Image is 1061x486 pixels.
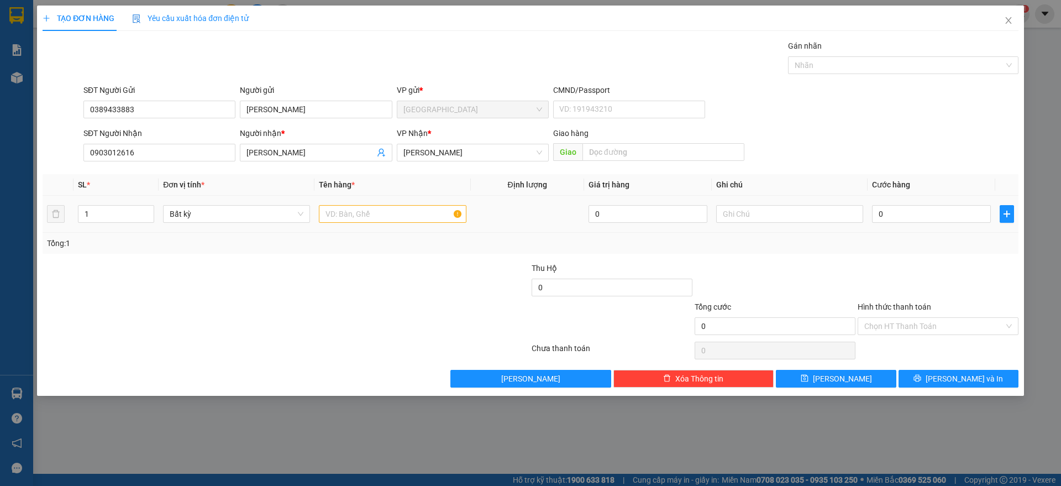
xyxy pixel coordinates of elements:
span: [PERSON_NAME] [813,373,872,385]
div: VP gửi [397,84,549,96]
span: Lê Hồng Phong [403,144,542,161]
span: Tổng cước [695,302,731,311]
div: Chưa thanh toán [530,342,694,362]
label: Hình thức thanh toán [858,302,931,311]
div: Người gửi [240,84,392,96]
b: [PERSON_NAME] [14,71,62,123]
span: close [1004,16,1013,25]
span: Giao hàng [553,129,589,138]
span: Nha Trang [403,101,542,118]
span: user-add [377,148,386,157]
button: save[PERSON_NAME] [776,370,896,388]
span: Giao [553,143,582,161]
span: SL [78,180,87,189]
span: plus [1000,210,1013,218]
span: [PERSON_NAME] và In [926,373,1003,385]
div: SĐT Người Nhận [83,127,235,139]
span: Bất kỳ [170,206,303,222]
button: [PERSON_NAME] [450,370,611,388]
span: delete [663,374,671,383]
span: Định lượng [508,180,547,189]
span: Đơn vị tính [163,180,204,189]
button: Close [993,6,1024,36]
img: logo.jpg [14,14,69,69]
img: icon [132,14,141,23]
th: Ghi chú [712,174,868,196]
span: printer [913,374,921,383]
b: BIÊN NHẬN GỬI HÀNG [71,16,106,87]
span: Giá trị hàng [589,180,629,189]
div: Tổng: 1 [47,237,409,249]
input: VD: Bàn, Ghế [319,205,466,223]
button: printer[PERSON_NAME] và In [899,370,1018,388]
input: Dọc đường [582,143,744,161]
b: [DOMAIN_NAME] [93,42,152,51]
span: Yêu cầu xuất hóa đơn điện tử [132,14,249,23]
div: SĐT Người Gửi [83,84,235,96]
span: Tên hàng [319,180,355,189]
button: delete [47,205,65,223]
input: 0 [589,205,707,223]
div: CMND/Passport [553,84,705,96]
span: [PERSON_NAME] [501,373,560,385]
div: Người nhận [240,127,392,139]
input: Ghi Chú [716,205,863,223]
li: (c) 2017 [93,53,152,66]
span: Cước hàng [872,180,910,189]
span: save [801,374,808,383]
span: plus [43,14,50,22]
button: deleteXóa Thông tin [613,370,774,388]
img: logo.jpg [120,14,146,40]
span: Xóa Thông tin [675,373,723,385]
span: TẠO ĐƠN HÀNG [43,14,114,23]
span: VP Nhận [397,129,428,138]
label: Gán nhãn [788,41,822,50]
button: plus [1000,205,1014,223]
span: Thu Hộ [532,264,557,273]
